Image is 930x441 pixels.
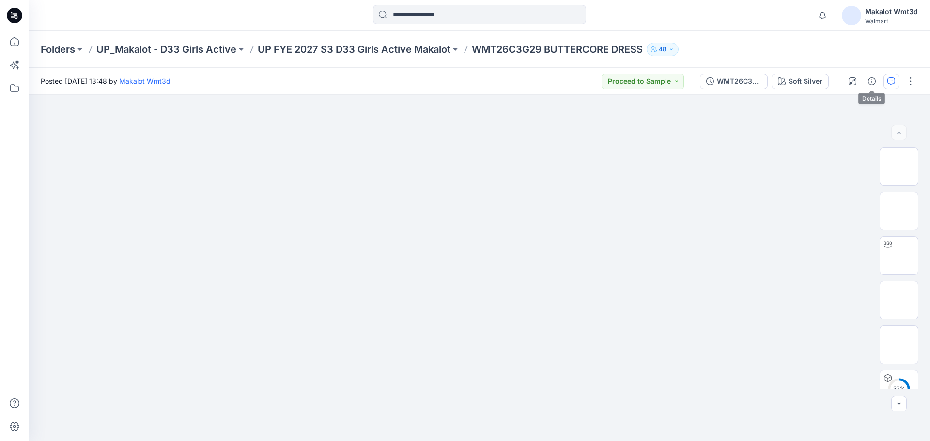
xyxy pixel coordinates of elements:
p: 48 [659,44,666,55]
a: Folders [41,43,75,56]
a: UP FYE 2027 S3 D33 Girls Active Makalot [258,43,450,56]
a: UP_Makalot - D33 Girls Active [96,43,236,56]
a: Makalot Wmt3d [119,77,170,85]
span: Posted [DATE] 13:48 by [41,76,170,86]
p: WMT26C3G29 BUTTERCORE DRESS [472,43,643,56]
button: 48 [647,43,679,56]
button: WMT26C3G29_ADM_BUTTERCORE DRESS [700,74,768,89]
div: 37 % [887,385,911,393]
div: Walmart [865,17,918,25]
div: WMT26C3G29_ADM_BUTTERCORE DRESS [717,76,761,87]
div: Makalot Wmt3d [865,6,918,17]
div: Soft Silver [789,76,822,87]
img: avatar [842,6,861,25]
button: Details [864,74,880,89]
button: Soft Silver [772,74,829,89]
